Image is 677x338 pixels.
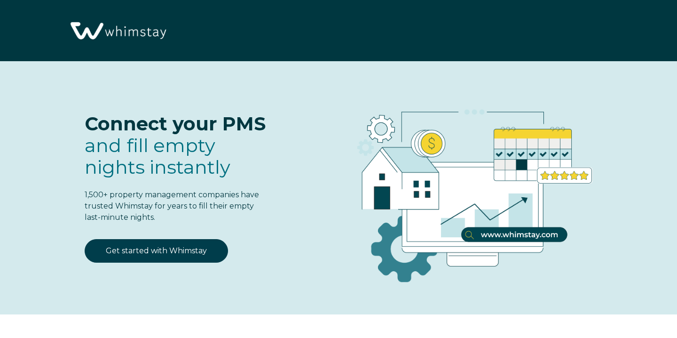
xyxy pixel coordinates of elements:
[85,239,228,263] a: Get started with Whimstay
[304,80,635,298] img: RBO Ilustrations-03
[66,5,169,58] img: Whimstay Logo-02 1
[85,134,230,178] span: fill empty nights instantly
[85,112,266,135] span: Connect your PMS
[85,190,259,222] span: 1,500+ property management companies have trusted Whimstay for years to fill their empty last-min...
[85,134,230,178] span: and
